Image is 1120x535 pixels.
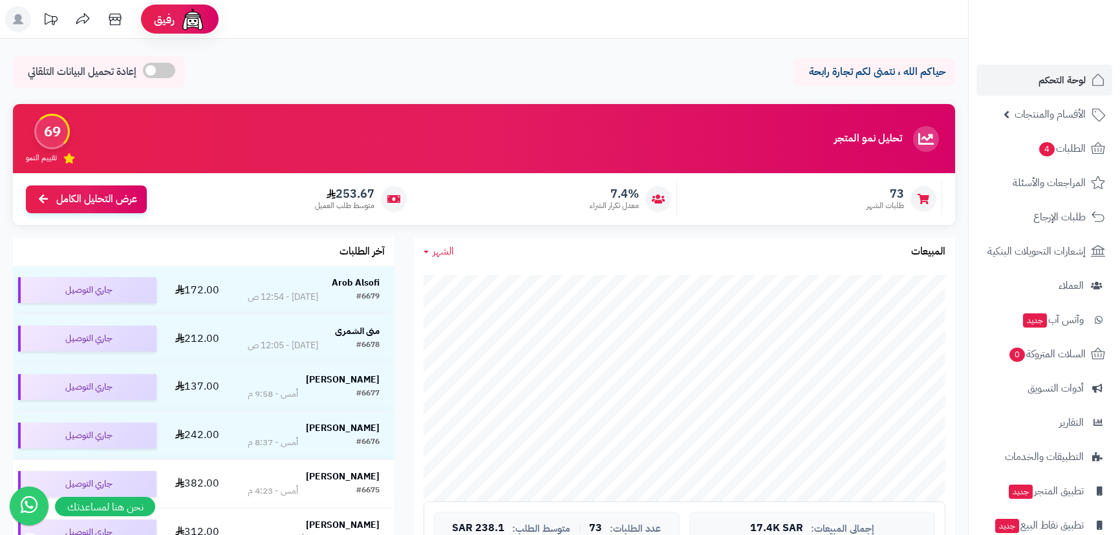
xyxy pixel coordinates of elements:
a: السلات المتروكة0 [976,339,1112,370]
div: جاري التوصيل [18,471,156,497]
a: التقارير [976,407,1112,438]
span: 73 [867,187,904,201]
span: 253.67 [315,187,374,201]
span: وآتس آب [1022,311,1084,329]
span: رفيق [154,12,175,27]
a: لوحة التحكم [976,65,1112,96]
span: أدوات التسويق [1028,379,1084,397]
span: طلبات الإرجاع [1033,208,1086,226]
span: تطبيق المتجر [1007,482,1084,500]
a: المراجعات والأسئلة [976,167,1112,198]
div: جاري التوصيل [18,423,156,448]
div: أمس - 9:58 م [248,388,298,401]
div: جاري التوصيل [18,374,156,400]
div: أمس - 4:23 م [248,485,298,498]
span: العملاء [1059,277,1084,295]
strong: [PERSON_NAME] [306,470,380,483]
a: طلبات الإرجاع [976,202,1112,233]
span: تطبيق نقاط البيع [994,516,1084,534]
div: #6676 [356,436,380,449]
div: #6678 [356,339,380,352]
strong: منى الشمرى [335,324,380,338]
div: #6677 [356,388,380,401]
p: حياكم الله ، نتمنى لكم تجارة رابحة [803,65,945,79]
span: 17.4K SAR [750,523,803,534]
strong: [PERSON_NAME] [306,518,380,532]
span: عدد الطلبات: [610,523,661,534]
a: العملاء [976,270,1112,301]
span: الشهر [433,244,454,259]
a: وآتس آبجديد [976,304,1112,335]
span: الطلبات [1038,140,1086,158]
span: جديد [1009,485,1033,499]
span: 73 [589,523,602,534]
h3: تحليل نمو المتجر [834,133,902,145]
span: المراجعات والأسئلة [1013,174,1086,192]
img: ai-face.png [180,6,206,32]
strong: Arob Alsofi [332,276,380,289]
h3: آخر الطلبات [339,246,385,258]
td: 242.00 [162,412,233,459]
strong: [PERSON_NAME] [306,373,380,386]
span: عرض التحليل الكامل [56,192,137,207]
span: الأقسام والمنتجات [1015,105,1086,123]
td: 212.00 [162,315,233,362]
a: التطبيقات والخدمات [976,441,1112,472]
span: تقييم النمو [26,152,57,163]
span: السلات المتروكة [1008,345,1086,363]
div: أمس - 8:37 م [248,436,298,449]
span: إشعارات التحويلات البنكية [987,242,1086,260]
a: إشعارات التحويلات البنكية [976,236,1112,267]
span: 238.1 SAR [452,523,504,534]
td: 137.00 [162,363,233,411]
a: الشهر [424,244,454,259]
span: جديد [995,519,1019,533]
span: لوحة التحكم [1039,71,1086,89]
div: جاري التوصيل [18,277,156,303]
span: 0 [1009,348,1025,362]
a: تحديثات المنصة [34,6,67,36]
a: تطبيق المتجرجديد [976,476,1112,507]
td: 382.00 [162,460,233,508]
div: #6675 [356,485,380,498]
div: #6679 [356,291,380,304]
span: متوسط الطلب: [512,523,570,534]
span: التطبيقات والخدمات [1005,448,1084,466]
div: [DATE] - 12:05 ص [248,339,318,352]
span: طلبات الشهر [867,200,904,211]
span: متوسط طلب العميل [315,200,374,211]
span: | [578,523,581,533]
td: 172.00 [162,266,233,314]
div: جاري التوصيل [18,326,156,351]
span: 4 [1039,142,1055,156]
span: إعادة تحميل البيانات التلقائي [28,65,136,79]
span: جديد [1023,313,1047,328]
span: التقارير [1059,414,1084,432]
span: إجمالي المبيعات: [811,523,874,534]
a: أدوات التسويق [976,373,1112,404]
a: الطلبات4 [976,133,1112,164]
div: [DATE] - 12:54 ص [248,291,318,304]
a: عرض التحليل الكامل [26,185,147,213]
h3: المبيعات [911,246,945,258]
span: معدل تكرار الشراء [590,200,639,211]
strong: [PERSON_NAME] [306,421,380,435]
span: 7.4% [590,187,639,201]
